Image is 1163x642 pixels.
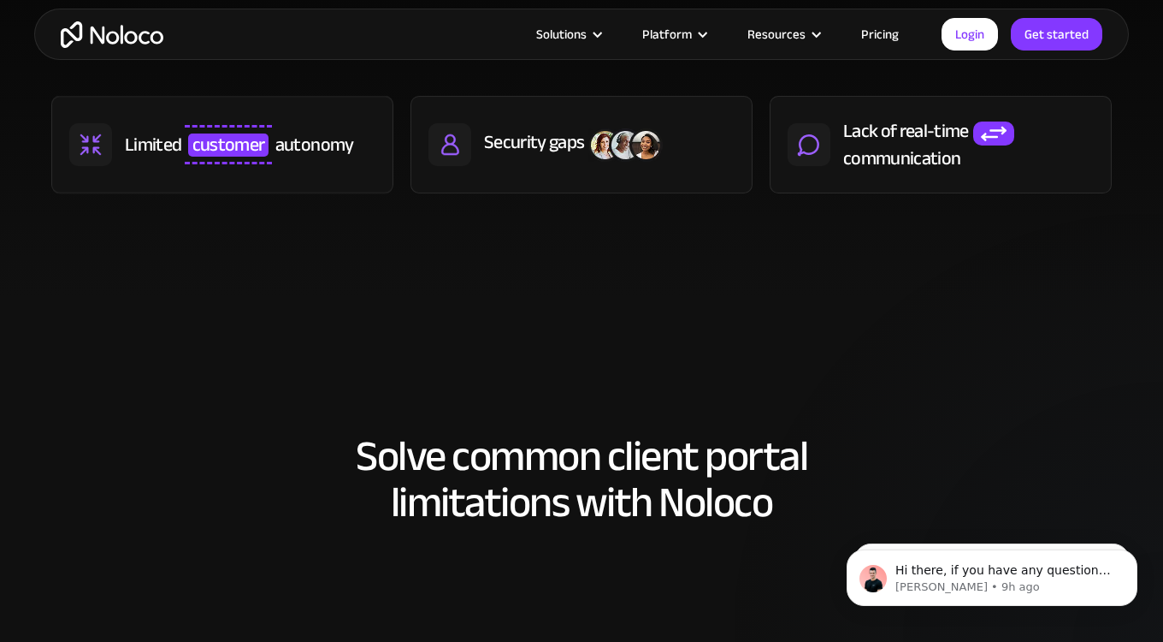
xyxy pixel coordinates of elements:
[484,129,584,155] div: Security gaps
[536,23,587,45] div: Solutions
[275,132,354,158] div: autonomy
[621,23,726,45] div: Platform
[942,18,998,51] a: Login
[843,146,960,171] div: communication
[188,134,269,156] span: customer
[840,23,920,45] a: Pricing
[726,23,840,45] div: Resources
[747,23,806,45] div: Resources
[515,23,621,45] div: Solutions
[61,21,163,48] a: home
[1011,18,1102,51] a: Get started
[821,514,1163,633] iframe: Intercom notifications message
[125,132,181,158] div: Limited
[843,118,969,144] div: Lack of real-time
[51,433,1112,526] h2: Solve common client portal limitations with Noloco
[642,23,692,45] div: Platform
